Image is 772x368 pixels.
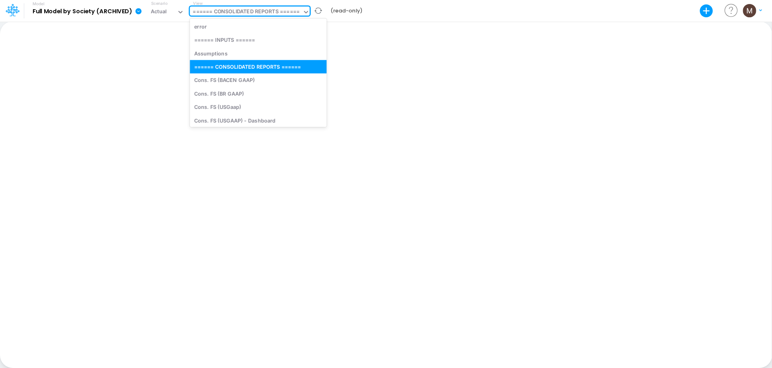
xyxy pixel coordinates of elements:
[193,8,299,17] div: ====== CONSOLIDATED REPORTS ======
[190,60,326,73] div: ====== CONSOLIDATED REPORTS ======
[331,7,362,14] b: (read-only)
[190,47,326,60] div: Assumptions
[33,8,132,15] b: Full Model by Society (ARCHIVED)
[193,0,202,6] label: View
[190,33,326,47] div: ====== INPUTS ======
[33,2,45,6] label: Model
[190,74,326,87] div: Cons. FS (BACEN GAAP)
[190,20,326,33] div: error
[190,87,326,100] div: Cons. FS (BR GAAP)
[190,100,326,114] div: Cons. FS (USGaap)
[190,114,326,127] div: Cons. FS (USGAAP) - Dashboard
[151,0,168,6] label: Scenario
[151,8,167,17] div: Actual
